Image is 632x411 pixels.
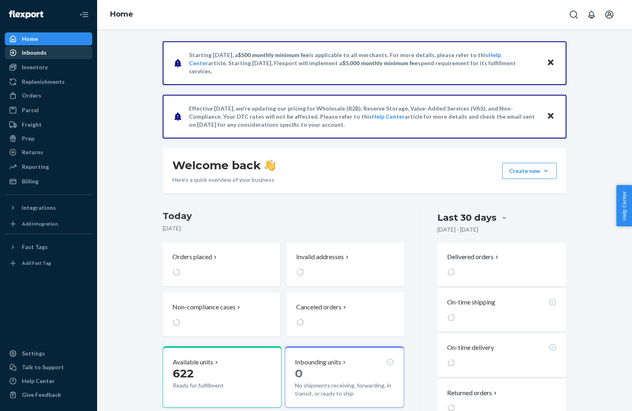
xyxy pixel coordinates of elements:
[5,146,92,159] a: Returns
[22,363,64,371] div: Talk to Support
[22,349,45,358] div: Settings
[447,252,500,262] button: Delivered orders
[5,32,92,45] a: Home
[172,158,276,172] h1: Welcome back
[286,293,404,336] button: Canceled orders
[5,388,92,401] button: Give Feedback
[295,381,394,398] p: No shipments receiving, forwarding, in transit, or ready to ship
[172,252,212,262] p: Orders placed
[22,63,48,71] div: Inventory
[5,241,92,253] button: Fast Tags
[583,6,600,23] button: Open notifications
[104,3,140,26] ol: breadcrumbs
[437,226,478,234] p: [DATE] - [DATE]
[342,60,418,66] span: $5,000 monthly minimum fee
[22,49,47,57] div: Inbounds
[502,163,557,179] button: Create new
[163,210,404,223] h3: Today
[22,377,55,385] div: Help Center
[545,57,556,69] button: Close
[22,243,48,251] div: Fast Tags
[5,217,92,230] a: Add Integration
[172,176,276,184] p: Here’s a quick overview of your business
[5,257,92,270] a: Add Fast Tag
[189,104,539,129] p: Effective [DATE], we're updating our pricing for Wholesale (B2B), Reserve Storage, Value-Added Se...
[296,302,341,312] p: Canceled orders
[545,111,556,122] button: Close
[110,10,133,19] a: Home
[5,61,92,74] a: Inventory
[173,366,194,380] span: 622
[5,160,92,173] a: Reporting
[285,346,404,408] button: Inbounding units0No shipments receiving, forwarding, in transit, or ready to ship
[22,204,56,212] div: Integrations
[9,11,43,19] img: Flexport logo
[5,201,92,214] button: Integrations
[22,35,38,43] div: Home
[5,104,92,117] a: Parcel
[163,224,404,232] p: [DATE]
[286,243,404,286] button: Invalid addresses
[22,121,42,129] div: Freight
[22,391,61,399] div: Give Feedback
[5,89,92,102] a: Orders
[447,298,495,307] p: On-time shipping
[189,51,539,75] p: Starting [DATE], a is applicable to all merchants. For more details, please refer to this article...
[566,6,582,23] button: Open Search Box
[5,347,92,360] a: Settings
[616,185,632,226] button: Help Center
[22,106,39,114] div: Parcel
[295,366,303,380] span: 0
[447,388,498,398] button: Returned orders
[173,381,248,390] p: Ready for fulfillment
[238,51,309,58] span: $500 monthly minimum fee
[295,358,341,367] p: Inbounding units
[447,343,494,352] p: On-time delivery
[5,132,92,145] a: Prep
[5,75,92,88] a: Replenishments
[173,358,213,367] p: Available units
[296,252,344,262] p: Invalid addresses
[5,361,92,374] a: Talk to Support
[22,134,34,143] div: Prep
[76,6,92,23] button: Close Navigation
[5,375,92,388] a: Help Center
[22,148,43,156] div: Returns
[22,163,49,171] div: Reporting
[372,113,405,120] a: Help Center
[163,293,280,336] button: Non-compliance cases
[22,92,41,100] div: Orders
[601,6,617,23] button: Open account menu
[22,177,38,185] div: Billing
[264,160,276,171] img: hand-wave emoji
[22,260,51,266] div: Add Fast Tag
[172,302,235,312] p: Non-compliance cases
[163,346,282,408] button: Available units622Ready for fulfillment
[163,243,280,286] button: Orders placed
[5,46,92,59] a: Inbounds
[5,175,92,188] a: Billing
[22,220,58,227] div: Add Integration
[5,118,92,131] a: Freight
[22,78,65,86] div: Replenishments
[437,211,496,224] div: Last 30 days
